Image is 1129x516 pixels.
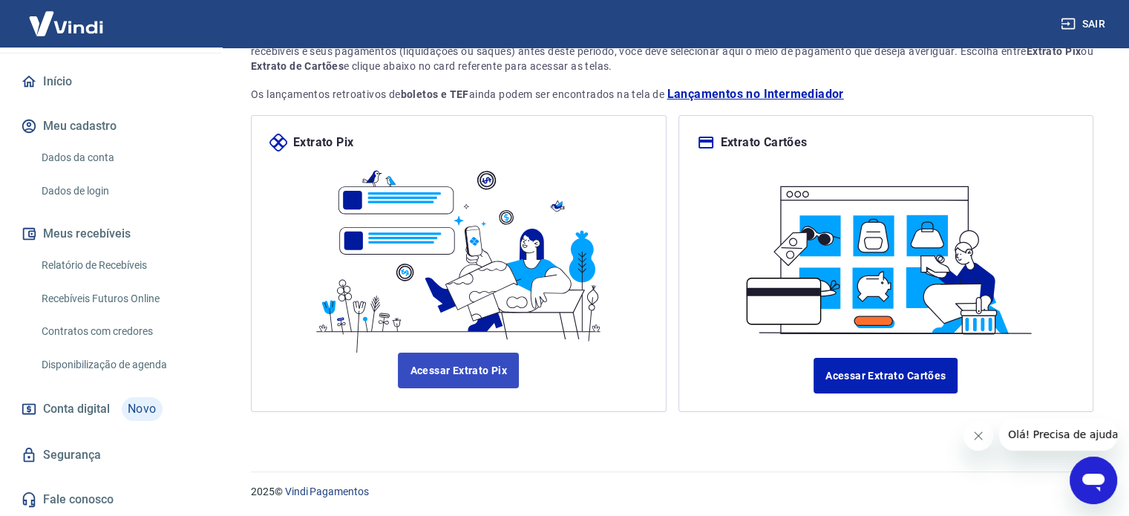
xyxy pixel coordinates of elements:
p: 2025 © [251,484,1093,500]
a: Segurança [18,439,204,471]
a: Dados de login [36,176,204,206]
a: Lançamentos no Intermediador [667,85,843,103]
a: Início [18,65,204,98]
a: Recebíveis Futuros Online [36,284,204,314]
strong: boletos e TEF [401,88,469,100]
a: Acessar Extrato Cartões [814,358,958,393]
button: Meu cadastro [18,110,204,143]
a: Conta digitalNovo [18,391,204,427]
a: Relatório de Recebíveis [36,250,204,281]
span: Novo [122,397,163,421]
iframe: Fechar mensagem [963,421,993,451]
button: Sair [1058,10,1111,38]
button: Meus recebíveis [18,218,204,250]
a: Contratos com credores [36,316,204,347]
p: Extrato Pix [293,134,353,151]
a: Disponibilização de agenda [36,350,204,380]
a: Dados da conta [36,143,204,173]
strong: Extrato Pix [1027,45,1081,57]
p: Os lançamentos retroativos de ainda podem ser encontrados na tela de [251,85,1093,103]
img: Vindi [18,1,114,46]
span: Conta digital [43,399,110,419]
a: Vindi Pagamentos [285,486,369,497]
a: Fale conosco [18,483,204,516]
span: Olá! Precisa de ajuda? [9,10,125,22]
strong: Extrato de Cartões [251,60,344,72]
a: Acessar Extrato Pix [398,353,519,388]
div: Aqui você pode acessar os extratos antigos, retroativos ao lançamento do , que ocorreu entre feve... [251,29,1093,74]
iframe: Botão para abrir a janela de mensagens [1070,457,1117,504]
img: ilustrapix.38d2ed8fdf785898d64e9b5bf3a9451d.svg [307,151,610,353]
p: Extrato Cartões [721,134,808,151]
iframe: Mensagem da empresa [999,418,1117,451]
img: ilustracard.1447bf24807628a904eb562bb34ea6f9.svg [734,169,1037,340]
